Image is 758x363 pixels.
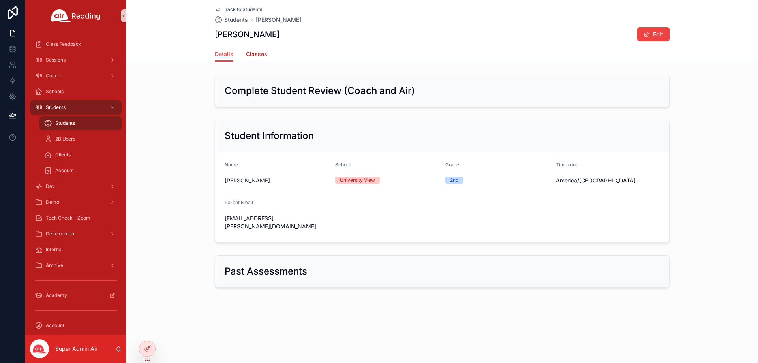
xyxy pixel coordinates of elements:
[51,9,101,22] img: App logo
[30,53,122,67] a: Sessions
[55,152,71,158] span: Clients
[46,292,67,299] span: Academy
[450,177,458,184] div: 2nd
[215,6,262,13] a: Back to Students
[46,57,66,63] span: Sessions
[46,231,76,237] span: Development
[637,27,670,41] button: Edit
[556,177,660,184] span: America/[GEOGRAPHIC_DATA]
[30,318,122,333] a: Account
[46,246,63,253] span: Internal
[39,132,122,146] a: 2B Users
[556,162,578,167] span: Timezone
[225,199,253,205] span: Parent Email
[30,243,122,257] a: Internal
[256,16,301,24] a: [PERSON_NAME]
[246,47,267,63] a: Classes
[225,177,329,184] span: [PERSON_NAME]
[46,104,66,111] span: Students
[215,29,280,40] h1: [PERSON_NAME]
[30,211,122,225] a: Tech Check - Zoom
[46,215,90,221] span: Tech Check - Zoom
[39,116,122,130] a: Students
[215,47,233,62] a: Details
[46,88,64,95] span: Schools
[55,345,98,353] p: Super Admin Air
[340,177,375,184] div: University View
[224,16,248,24] span: Students
[30,227,122,241] a: Development
[30,195,122,209] a: Demo
[30,100,122,115] a: Students
[224,6,262,13] span: Back to Students
[246,50,267,58] span: Classes
[55,136,75,142] span: 2B Users
[335,162,351,167] span: School
[25,32,126,335] div: scrollable content
[46,183,55,190] span: Dev
[215,50,233,58] span: Details
[30,69,122,83] a: Coach
[30,288,122,303] a: Academy
[225,130,314,142] h2: Student Information
[225,214,329,230] span: [EMAIL_ADDRESS][PERSON_NAME][DOMAIN_NAME]
[55,120,75,126] span: Students
[46,322,64,329] span: Account
[30,37,122,51] a: Class Feedback
[225,85,415,97] h2: Complete Student Review (Coach and Air)
[445,162,459,167] span: Grade
[225,265,307,278] h2: Past Assessments
[39,148,122,162] a: Clients
[46,41,81,47] span: Class Feedback
[46,199,59,205] span: Demo
[30,85,122,99] a: Schools
[30,179,122,194] a: Dev
[55,167,74,174] span: Account
[30,258,122,273] a: Archive
[215,16,248,24] a: Students
[46,73,60,79] span: Coach
[225,162,238,167] span: Name
[39,164,122,178] a: Account
[46,262,63,269] span: Archive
